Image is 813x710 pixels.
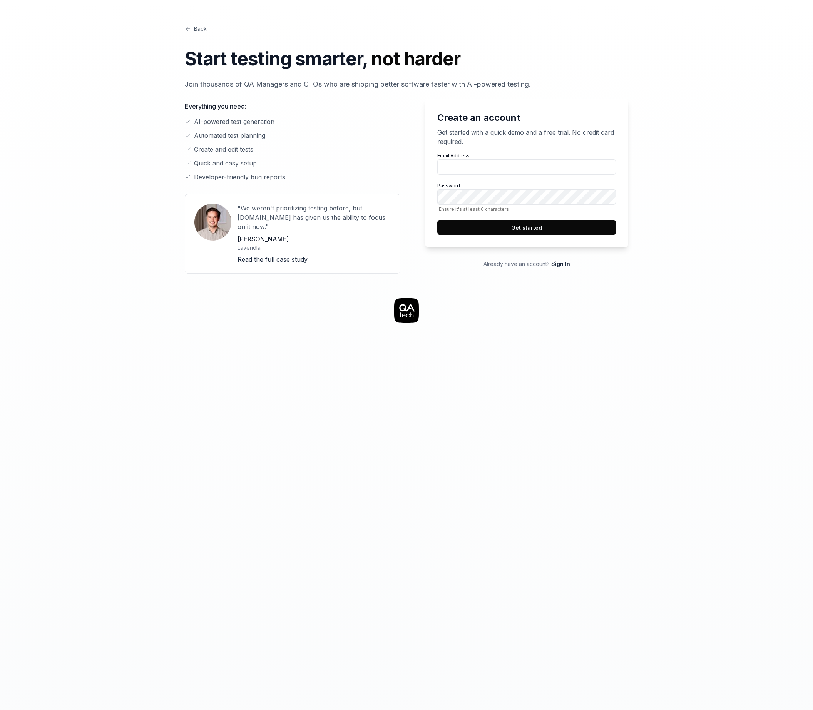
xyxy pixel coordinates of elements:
p: Already have an account? [425,260,628,268]
p: [PERSON_NAME] [238,234,391,244]
button: Get started [437,220,616,235]
li: Developer-friendly bug reports [185,172,400,182]
span: Ensure it's at least 6 characters [437,206,616,212]
label: Password [437,182,616,212]
label: Email Address [437,152,616,175]
a: Sign In [551,261,570,267]
p: "We weren't prioritizing testing before, but [DOMAIN_NAME] has given us the ability to focus on i... [238,204,391,231]
h2: Create an account [437,111,616,125]
li: AI-powered test generation [185,117,400,126]
p: Lavendla [238,244,391,252]
li: Automated test planning [185,131,400,140]
input: PasswordEnsure it's at least 6 characters [437,189,616,205]
h1: Start testing smarter, [185,45,628,73]
p: Everything you need: [185,102,400,111]
a: Back [185,25,207,33]
li: Create and edit tests [185,145,400,154]
span: not harder [371,47,460,70]
li: Quick and easy setup [185,159,400,168]
img: User avatar [194,204,231,241]
a: Read the full case study [238,256,308,263]
p: Get started with a quick demo and a free trial. No credit card required. [437,128,616,146]
p: Join thousands of QA Managers and CTOs who are shipping better software faster with AI-powered te... [185,79,628,89]
input: Email Address [437,159,616,175]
